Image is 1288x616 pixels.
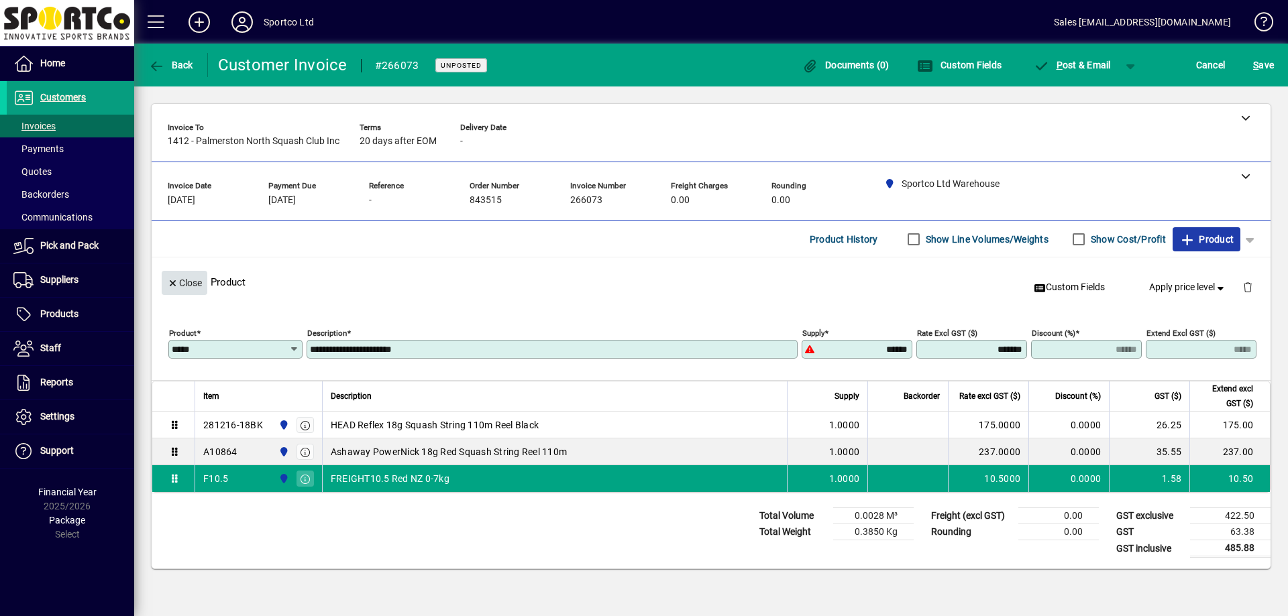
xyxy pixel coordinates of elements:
span: Home [40,58,65,68]
td: 237.00 [1189,438,1270,465]
span: Sportco Ltd Warehouse [275,418,290,432]
a: Reports [7,366,134,399]
span: Backorder [904,389,940,404]
td: 485.88 [1190,540,1271,557]
span: Package [49,515,85,526]
td: 0.00 [1018,508,1099,524]
span: Staff [40,343,61,353]
div: Sales [EMAIL_ADDRESS][DOMAIN_NAME] [1054,11,1231,33]
td: 10.50 [1189,465,1270,492]
td: 26.25 [1109,412,1189,438]
button: Product History [804,227,883,251]
span: Settings [40,411,74,422]
td: 0.0000 [1028,412,1109,438]
span: Pick and Pack [40,240,99,251]
span: Support [40,445,74,456]
span: Custom Fields [917,60,1002,70]
span: Communications [13,212,93,223]
span: Product [1179,229,1234,250]
td: Total Volume [753,508,833,524]
label: Show Line Volumes/Weights [923,233,1049,246]
span: P [1057,60,1063,70]
span: HEAD Reflex 18g Squash String 110m Reel Black [331,418,539,432]
button: Apply price level [1144,275,1232,300]
button: Post & Email [1026,53,1118,77]
span: [DATE] [168,195,195,206]
button: Documents (0) [799,53,893,77]
span: GST ($) [1155,389,1181,404]
div: Product [152,257,1271,306]
mat-label: Discount (%) [1032,328,1075,338]
span: Product History [810,229,878,250]
td: 0.0028 M³ [833,508,914,524]
app-page-header-button: Delete [1232,281,1264,293]
a: Support [7,434,134,468]
td: 0.0000 [1028,465,1109,492]
button: Add [178,10,221,34]
button: Profile [221,10,264,34]
span: Extend excl GST ($) [1198,381,1253,411]
a: Products [7,298,134,331]
span: ave [1253,54,1274,76]
span: [DATE] [268,195,296,206]
td: 422.50 [1190,508,1271,524]
span: 843515 [470,195,502,206]
td: GST inclusive [1110,540,1190,557]
span: Backorders [13,189,69,200]
mat-label: Product [169,328,197,338]
a: Quotes [7,160,134,183]
a: Staff [7,332,134,365]
div: 175.0000 [957,418,1020,432]
span: S [1253,60,1258,70]
button: Close [162,271,207,295]
a: Invoices [7,115,134,137]
a: Communications [7,206,134,229]
span: 0.00 [671,195,690,206]
div: A10864 [203,445,237,458]
td: 0.0000 [1028,438,1109,465]
a: Payments [7,137,134,160]
mat-label: Rate excl GST ($) [917,328,977,338]
button: Save [1250,53,1277,77]
span: 1.0000 [829,418,860,432]
span: - [369,195,372,206]
td: 0.3850 Kg [833,524,914,540]
td: 63.38 [1190,524,1271,540]
td: 0.00 [1018,524,1099,540]
button: Delete [1232,271,1264,303]
div: Customer Invoice [218,54,347,76]
span: Financial Year [38,487,97,497]
button: Back [145,53,197,77]
div: 10.5000 [957,472,1020,485]
span: 1412 - Palmerston North Squash Club Inc [168,136,339,147]
span: Sportco Ltd Warehouse [275,444,290,459]
a: Pick and Pack [7,229,134,263]
div: #266073 [375,55,419,76]
span: Sportco Ltd Warehouse [275,471,290,486]
td: 175.00 [1189,412,1270,438]
span: Payments [13,143,64,154]
span: Rate excl GST ($) [959,389,1020,404]
span: Suppliers [40,274,78,285]
div: F10.5 [203,472,228,485]
div: Sportco Ltd [264,11,314,33]
button: Custom Fields [914,53,1005,77]
span: 1.0000 [829,472,860,485]
span: Discount (%) [1055,389,1101,404]
span: ost & Email [1033,60,1111,70]
app-page-header-button: Back [134,53,208,77]
span: Products [40,308,78,319]
span: Cancel [1196,54,1226,76]
span: FREIGHT10.5 Red NZ 0-7kg [331,472,449,485]
span: Ashaway PowerNick 18g Red Squash String Reel 110m [331,445,567,458]
td: GST exclusive [1110,508,1190,524]
span: Item [203,389,219,404]
span: Invoices [13,121,56,131]
td: Freight (excl GST) [924,508,1018,524]
span: Apply price level [1149,280,1227,294]
mat-label: Extend excl GST ($) [1146,328,1216,338]
a: Home [7,47,134,80]
a: Knowledge Base [1244,3,1271,46]
mat-label: Supply [802,328,824,338]
span: - [460,136,463,147]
